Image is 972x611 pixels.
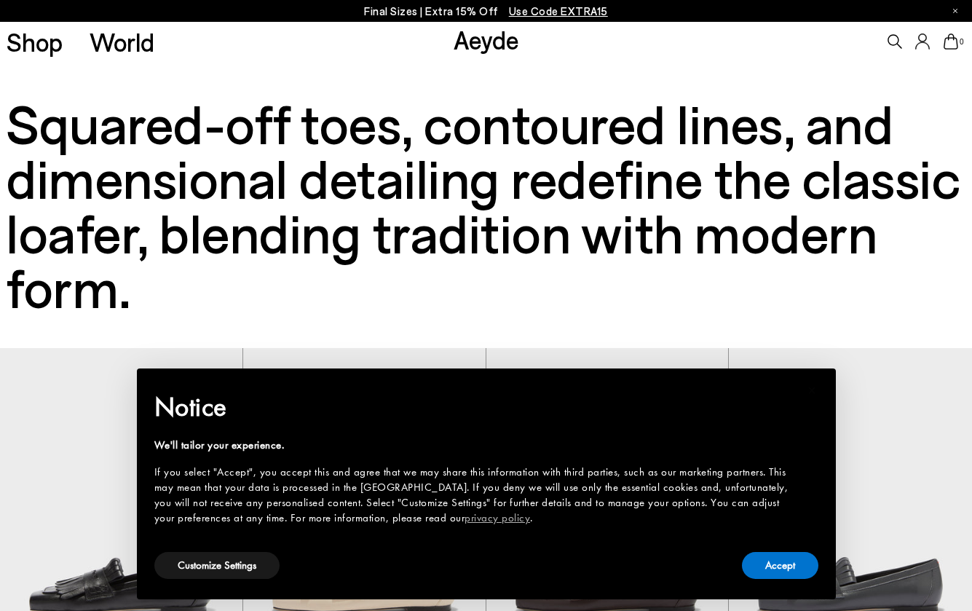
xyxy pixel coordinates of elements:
[795,373,830,408] button: Close this notice
[944,33,958,50] a: 0
[958,38,965,46] span: 0
[154,388,795,426] h2: Notice
[465,511,530,525] a: privacy policy
[154,552,280,579] button: Customize Settings
[90,29,154,55] a: World
[7,29,63,55] a: Shop
[154,465,795,526] div: If you select "Accept", you accept this and agree that we may share this information with third p...
[364,2,608,20] p: Final Sizes | Extra 15% Off
[807,379,817,401] span: ×
[7,95,965,314] h3: Squared-off toes, contoured lines, and dimensional detailing redefine the classic loafer, blendin...
[742,552,818,579] button: Accept
[154,438,795,453] div: We'll tailor your experience.
[454,24,519,55] a: Aeyde
[509,4,608,17] span: Navigate to /collections/ss25-final-sizes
